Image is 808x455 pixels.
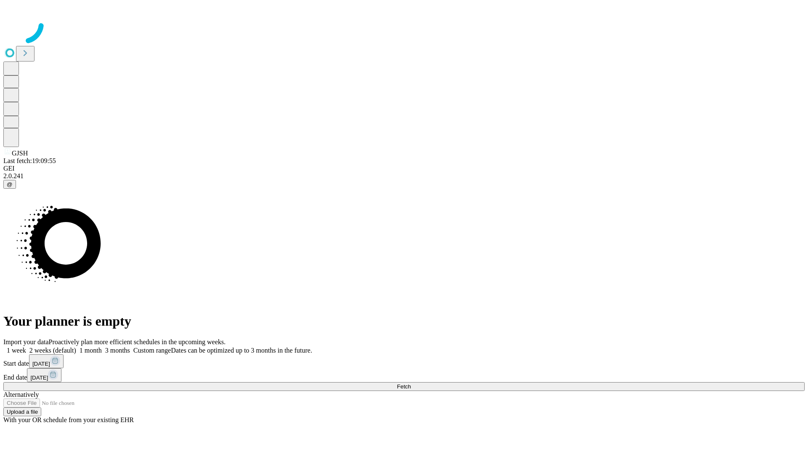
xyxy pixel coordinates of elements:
[3,157,56,164] span: Last fetch: 19:09:55
[171,347,312,354] span: Dates can be optimized up to 3 months in the future.
[3,391,39,398] span: Alternatively
[29,354,64,368] button: [DATE]
[3,172,805,180] div: 2.0.241
[27,368,61,382] button: [DATE]
[3,407,41,416] button: Upload a file
[3,338,49,345] span: Import your data
[3,368,805,382] div: End date
[80,347,102,354] span: 1 month
[3,313,805,329] h1: Your planner is empty
[7,181,13,187] span: @
[3,165,805,172] div: GEI
[3,180,16,189] button: @
[12,150,28,157] span: GJSH
[30,375,48,381] span: [DATE]
[3,354,805,368] div: Start date
[49,338,226,345] span: Proactively plan more efficient schedules in the upcoming weeks.
[32,361,50,367] span: [DATE]
[3,382,805,391] button: Fetch
[133,347,171,354] span: Custom range
[29,347,76,354] span: 2 weeks (default)
[397,383,411,390] span: Fetch
[7,347,26,354] span: 1 week
[105,347,130,354] span: 3 months
[3,416,134,423] span: With your OR schedule from your existing EHR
